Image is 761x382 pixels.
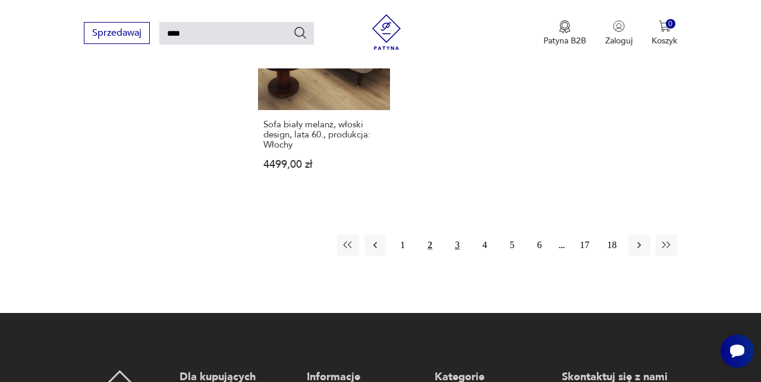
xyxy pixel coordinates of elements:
[263,159,385,170] p: 4499,00 zł
[419,234,441,256] button: 2
[293,26,307,40] button: Szukaj
[652,20,677,46] button: 0Koszyk
[543,20,586,46] a: Ikona medaluPatyna B2B
[369,14,404,50] img: Patyna - sklep z meblami i dekoracjami vintage
[652,35,677,46] p: Koszyk
[392,234,413,256] button: 1
[529,234,550,256] button: 6
[659,20,671,32] img: Ikona koszyka
[543,20,586,46] button: Patyna B2B
[84,22,150,44] button: Sprzedawaj
[543,35,586,46] p: Patyna B2B
[605,35,633,46] p: Zaloguj
[559,20,571,33] img: Ikona medalu
[605,20,633,46] button: Zaloguj
[613,20,625,32] img: Ikonka użytkownika
[666,19,676,29] div: 0
[574,234,595,256] button: 17
[263,120,385,150] h3: Sofa biały melanż, włoski design, lata 60., produkcja: Włochy
[84,30,150,38] a: Sprzedawaj
[501,234,523,256] button: 5
[446,234,468,256] button: 3
[474,234,495,256] button: 4
[601,234,622,256] button: 18
[721,334,754,368] iframe: Smartsupp widget button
